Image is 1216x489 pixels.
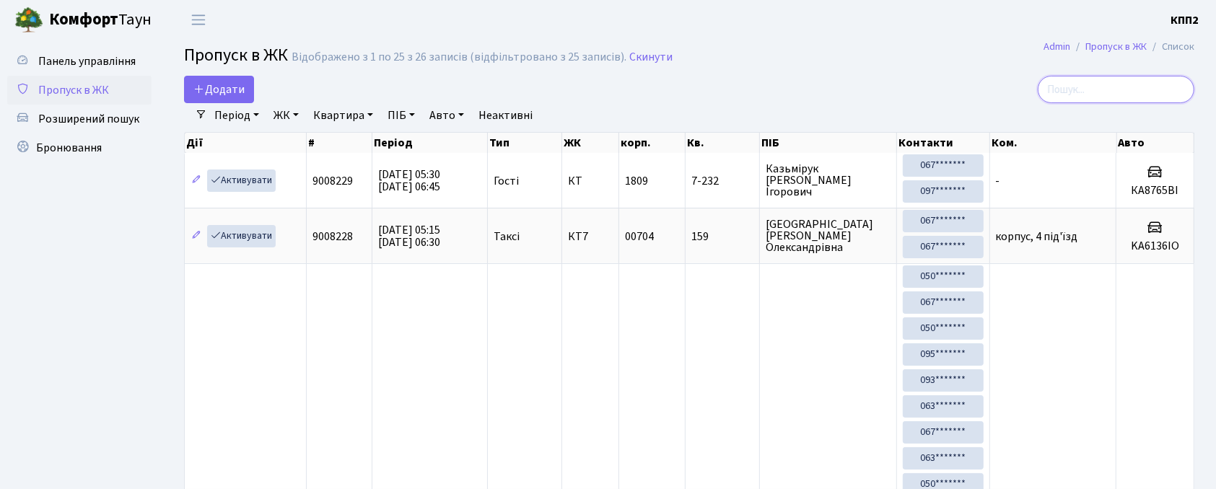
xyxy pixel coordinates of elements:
span: Панель управління [38,53,136,69]
span: 00704 [625,229,654,244]
span: Додати [193,81,245,97]
th: ПІБ [760,133,897,153]
img: logo.png [14,6,43,35]
a: Пропуск в ЖК [1085,39,1147,54]
span: 7-232 [691,175,753,187]
a: Бронювання [7,133,152,162]
span: Розширений пошук [38,111,139,127]
span: 9008228 [312,229,353,244]
a: Admin [1044,39,1070,54]
span: Казьмірук [PERSON_NAME] Ігорович [766,163,891,198]
th: Тип [488,133,562,153]
th: Кв. [686,133,760,153]
a: Пропуск в ЖК [7,76,152,105]
th: Дії [185,133,307,153]
div: Відображено з 1 по 25 з 26 записів (відфільтровано з 25 записів). [292,50,626,64]
a: Активувати [207,169,276,192]
th: Авто [1117,133,1195,153]
span: - [996,173,1000,189]
a: Розширений пошук [7,105,152,133]
span: Пропуск в ЖК [38,82,109,98]
a: Квартира [307,103,379,128]
span: [DATE] 05:15 [DATE] 06:30 [378,222,440,250]
span: Пропуск в ЖК [184,43,288,68]
th: корп. [619,133,686,153]
th: Контакти [897,133,990,153]
span: Гості [494,175,519,187]
input: Пошук... [1038,76,1194,103]
a: Авто [424,103,470,128]
b: КПП2 [1171,12,1199,28]
h5: КА8765ВІ [1122,184,1188,198]
a: Додати [184,76,254,103]
li: Список [1147,39,1194,55]
a: КПП2 [1171,12,1199,29]
span: КТ7 [568,231,613,242]
a: ЖК [268,103,305,128]
span: 159 [691,231,753,242]
button: Переключити навігацію [180,8,216,32]
b: Комфорт [49,8,118,31]
a: ПІБ [382,103,421,128]
th: Період [372,133,488,153]
span: [DATE] 05:30 [DATE] 06:45 [378,167,440,195]
a: Неактивні [473,103,538,128]
nav: breadcrumb [1022,32,1216,62]
span: [GEOGRAPHIC_DATA] [PERSON_NAME] Олександрівна [766,219,891,253]
span: 9008229 [312,173,353,189]
th: Ком. [990,133,1117,153]
th: # [307,133,372,153]
span: 1809 [625,173,648,189]
span: корпус, 4 під'їзд [996,229,1078,244]
span: Таксі [494,231,520,242]
span: Таун [49,8,152,32]
th: ЖК [562,133,619,153]
a: Панель управління [7,47,152,76]
a: Період [209,103,265,128]
span: КТ [568,175,613,187]
a: Активувати [207,225,276,247]
h5: KA6136IO [1122,239,1188,253]
a: Скинути [629,50,673,64]
span: Бронювання [36,140,102,156]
